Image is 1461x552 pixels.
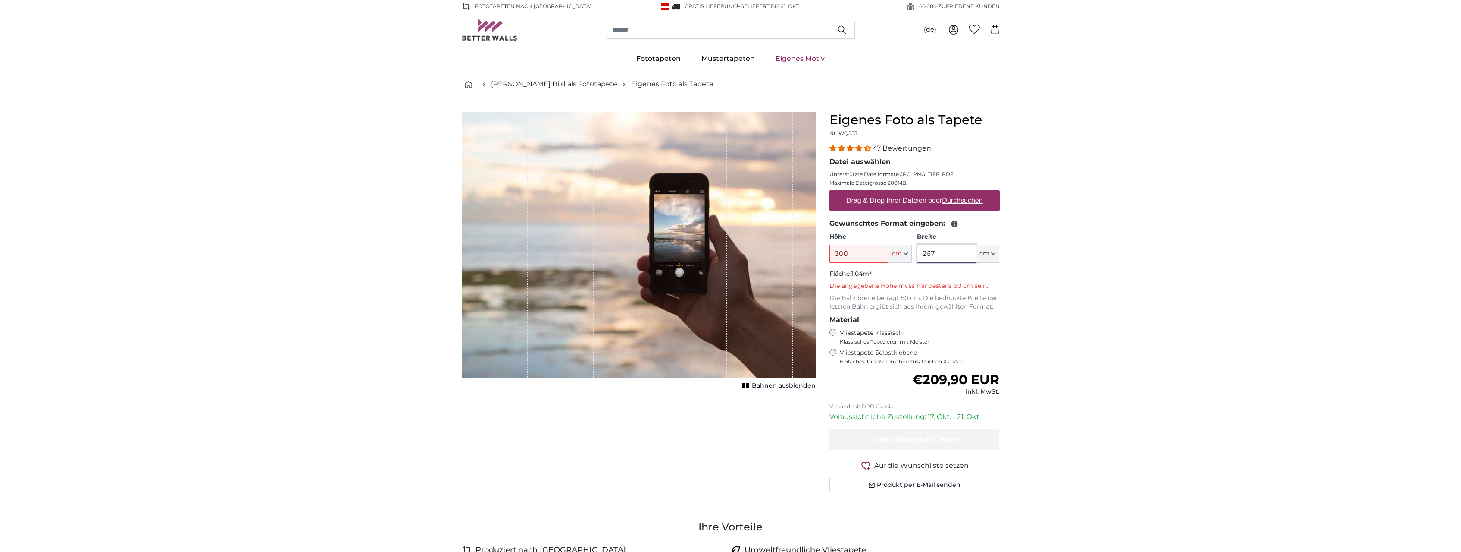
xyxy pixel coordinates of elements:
[829,478,1000,492] button: Produkt per E-Mail senden
[829,429,1000,450] button: In den Warenkorb legen
[829,144,873,152] span: 4.38 stars
[829,218,1000,229] legend: Gewünschtes Format eingeben:
[892,249,902,258] span: cm
[462,19,518,41] img: Betterwalls
[829,270,1000,278] p: Fläche:
[840,349,1000,365] label: Vliestapete Selbstklebend
[740,3,801,9] span: Geliefert bis 21. Okt.
[738,3,801,9] span: -
[873,144,931,152] span: 47 Bewertungen
[979,249,989,258] span: cm
[919,3,1000,10] span: 60'000 ZUFRIEDENE KUNDEN
[829,282,1000,290] p: Die angegebene Höhe muss mindestens 60 cm sein.
[829,180,1000,186] p: Maximale Dateigrösse 200MB.
[976,245,999,263] button: cm
[462,70,1000,98] nav: breadcrumbs
[829,294,1000,311] p: Die Bahnbreite beträgt 50 cm. Die bedruckte Breite der letzten Bahn ergibt sich aus Ihrem gewählt...
[888,245,912,263] button: cm
[843,192,986,209] label: Drag & Drop Ihrer Dateien oder
[491,79,617,89] a: [PERSON_NAME] Bild als Fototapete
[829,130,857,136] span: Nr. WQ553
[829,171,1000,178] p: Unterstützte Dateiformate JPG, PNG, TIFF, PDF.
[626,47,691,70] a: Fototapeten
[691,47,765,70] a: Mustertapeten
[829,403,1000,410] p: Versand mit DPD Classic
[874,461,969,471] span: Auf die Wunschliste setzen
[829,412,1000,422] p: Voraussichtliche Zustellung: 17. Okt. - 21. Okt.
[829,460,1000,471] button: Auf die Wunschliste setzen
[829,233,912,241] label: Höhe
[840,358,1000,365] span: Einfaches Tapezieren ohne zusätzlichen Kleister
[829,157,1000,167] legend: Datei auswählen
[462,520,1000,534] h3: Ihre Vorteile
[475,3,592,10] span: Fototapeten nach [GEOGRAPHIC_DATA]
[765,47,835,70] a: Eigenes Motiv
[829,112,1000,128] h1: Eigenes Foto als Tapete
[840,329,992,345] label: Vliestapete Klassisch
[829,315,1000,325] legend: Material
[917,22,943,38] button: (de)
[851,270,872,278] span: 1.04m²
[917,233,999,241] label: Breite
[912,372,999,388] span: €209,90 EUR
[661,3,669,10] img: Österreich
[840,338,992,345] span: Klassisches Tapezieren mit Kleister
[462,112,816,392] div: 1 of 1
[740,380,816,392] button: Bahnen ausblenden
[685,3,738,9] span: GRATIS Lieferung!
[752,382,816,390] span: Bahnen ausblenden
[870,435,958,443] span: In den Warenkorb legen
[912,388,999,396] div: inkl. MwSt.
[942,197,982,204] u: Durchsuchen
[631,79,713,89] a: Eigenes Foto als Tapete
